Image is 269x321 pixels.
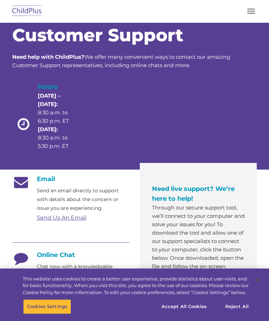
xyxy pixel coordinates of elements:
button: Accept All Cookies [158,299,211,314]
span: Need live support? We’re here to help! [152,185,235,202]
p: Chat now with a knowledgable representative using the chat app at the bottom right. [37,262,129,288]
button: Close [250,272,265,287]
span: We offer many convenient ways to contact our amazing Customer Support representatives, including ... [12,53,230,69]
h4: Email [12,175,129,183]
p: Through our secure support tool, we’ll connect to your computer and solve your issues for you! To... [152,204,244,279]
a: Send Us An Email [37,214,87,221]
strong: Need help with ChildPlus? [12,53,84,60]
strong: [DATE]: [38,126,58,133]
h4: Online Chat [12,251,129,259]
button: Cookies Settings [23,299,71,314]
p: Send an email directly to support with details about the concern or issue you are experiencing. [37,186,129,213]
span: Customer Support [12,24,183,46]
img: ChildPlus by Procare Solutions [11,3,43,20]
div: This website uses cookies to create a better user experience, provide statistics about user visit... [23,276,250,296]
button: Reject All [215,299,259,314]
h4: Hours [38,82,76,92]
strong: [DATE] – [DATE]: [38,92,61,107]
p: 8:30 a.m. to 6:30 p.m. ET 8:30 a.m. to 5:30 p.m. ET [38,92,76,150]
